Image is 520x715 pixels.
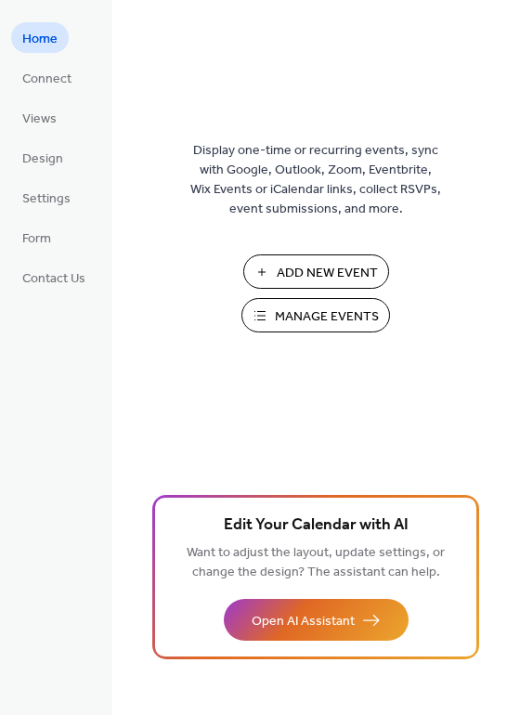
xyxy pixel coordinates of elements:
a: Settings [11,182,82,213]
a: Views [11,102,68,133]
button: Add New Event [243,254,389,289]
a: Design [11,142,74,173]
button: Manage Events [241,298,390,332]
span: Settings [22,189,71,209]
span: Contact Us [22,269,85,289]
a: Home [11,22,69,53]
button: Open AI Assistant [224,599,409,641]
span: Add New Event [277,264,378,283]
span: Form [22,229,51,249]
span: Open AI Assistant [252,612,355,631]
span: Design [22,149,63,169]
a: Connect [11,62,83,93]
a: Contact Us [11,262,97,292]
span: Connect [22,70,71,89]
span: Views [22,110,57,129]
span: Want to adjust the layout, update settings, or change the design? The assistant can help. [187,540,445,585]
span: Edit Your Calendar with AI [224,513,409,539]
a: Form [11,222,62,253]
span: Manage Events [275,307,379,327]
span: Home [22,30,58,49]
span: Display one-time or recurring events, sync with Google, Outlook, Zoom, Eventbrite, Wix Events or ... [190,141,441,219]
